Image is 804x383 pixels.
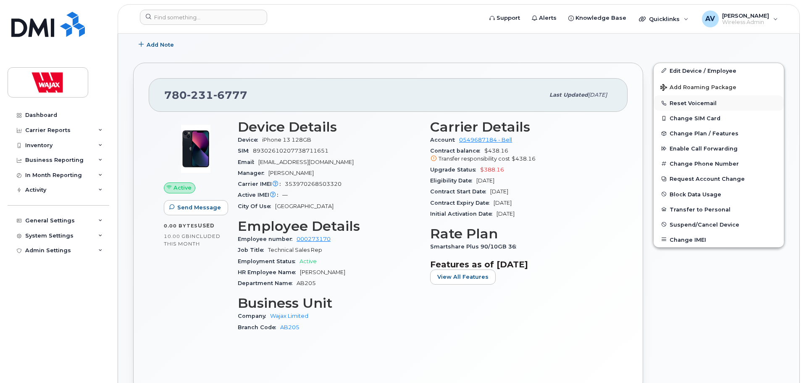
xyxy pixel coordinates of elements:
span: — [282,192,288,198]
h3: Business Unit [238,296,420,311]
div: Alex Vanderwell [696,11,784,27]
span: [PERSON_NAME] [722,12,769,19]
button: Change Plan / Features [654,126,784,141]
span: Contract Start Date [430,188,490,195]
span: HR Employee Name [238,269,300,275]
span: Initial Activation Date [430,211,497,217]
span: $388.16 [480,166,504,173]
span: included this month [164,233,221,247]
span: 89302610207738711651 [253,148,328,154]
a: Wajax Limited [270,313,308,319]
span: [DATE] [588,92,607,98]
button: Enable Call Forwarding [654,141,784,156]
img: image20231002-3703462-1ig824h.jpeg [171,124,221,174]
span: Account [430,137,459,143]
span: Contract balance [430,148,484,154]
span: Transfer responsibility cost [439,156,510,162]
span: Send Message [177,203,221,211]
span: [PERSON_NAME] [300,269,345,275]
span: [GEOGRAPHIC_DATA] [275,203,334,209]
a: Alerts [526,10,562,26]
span: [EMAIL_ADDRESS][DOMAIN_NAME] [258,159,354,165]
span: [DATE] [476,177,494,184]
span: [DATE] [490,188,508,195]
span: 10.00 GB [164,233,190,239]
button: Request Account Change [654,171,784,186]
span: Add Roaming Package [660,84,736,92]
a: AB205 [280,324,300,330]
span: Alerts [539,14,557,22]
span: Active [173,184,192,192]
button: Change Phone Number [654,156,784,171]
a: Support [483,10,526,26]
button: Suspend/Cancel Device [654,217,784,232]
span: 6777 [213,89,247,101]
span: [DATE] [497,211,515,217]
span: Knowledge Base [575,14,626,22]
span: Last updated [549,92,588,98]
span: Technical Sales Rep [268,247,322,253]
span: Support [497,14,520,22]
input: Find something... [140,10,267,25]
span: Job Title [238,247,268,253]
span: 231 [187,89,213,101]
span: AB205 [297,280,316,286]
span: City Of Use [238,203,275,209]
span: SIM [238,148,253,154]
h3: Features as of [DATE] [430,259,612,269]
span: Device [238,137,262,143]
span: Eligibility Date [430,177,476,184]
button: Reset Voicemail [654,95,784,111]
span: Email [238,159,258,165]
span: $438.16 [512,156,536,162]
button: Block Data Usage [654,187,784,202]
span: Active [300,258,317,264]
span: used [198,222,215,229]
h3: Device Details [238,119,420,135]
button: Change SIM Card [654,111,784,126]
span: 780 [164,89,247,101]
a: 0549687184 - Bell [459,137,512,143]
span: $438.16 [430,148,612,163]
button: Add Note [133,37,181,53]
h3: Rate Plan [430,226,612,241]
button: Change IMEI [654,232,784,247]
span: Enable Call Forwarding [670,145,738,152]
a: 000273170 [297,236,331,242]
span: View All Features [437,273,489,281]
span: Change Plan / Features [670,130,738,137]
span: Employment Status [238,258,300,264]
button: Add Roaming Package [654,78,784,95]
span: [PERSON_NAME] [268,170,314,176]
span: Active IMEI [238,192,282,198]
h3: Employee Details [238,219,420,234]
a: Edit Device / Employee [654,63,784,78]
span: Smartshare Plus 90/10GB 36 [430,243,520,250]
span: Upgrade Status [430,166,480,173]
span: AV [705,14,715,24]
span: Wireless Admin [722,19,769,26]
span: 0.00 Bytes [164,223,198,229]
span: Contract Expiry Date [430,200,494,206]
span: 353970268503320 [285,181,342,187]
a: Knowledge Base [562,10,632,26]
span: Quicklinks [649,16,680,22]
span: Add Note [147,41,174,49]
span: Carrier IMEI [238,181,285,187]
span: iPhone 13 128GB [262,137,311,143]
div: Quicklinks [633,11,694,27]
span: Company [238,313,270,319]
h3: Carrier Details [430,119,612,135]
span: Manager [238,170,268,176]
span: Department Name [238,280,297,286]
button: Transfer to Personal [654,202,784,217]
button: View All Features [430,269,496,285]
button: Send Message [164,200,228,215]
span: [DATE] [494,200,512,206]
span: Branch Code [238,324,280,330]
span: Suspend/Cancel Device [670,221,739,227]
span: Employee number [238,236,297,242]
